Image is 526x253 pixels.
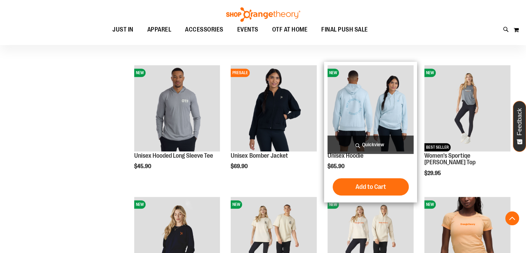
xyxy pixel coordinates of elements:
a: JUST IN [105,22,140,37]
div: product [421,62,514,194]
span: JUST IN [112,22,133,37]
a: Unisex Bomber Jacket [231,152,288,159]
span: APPAREL [147,22,172,37]
span: NEW [231,200,242,209]
a: OTF AT HOME [265,22,315,38]
a: Image of Unisex Bomber JacketPRESALE [231,65,317,152]
img: Image of Unisex Hooded LS Tee [134,65,220,151]
span: $69.90 [231,163,249,169]
span: $65.90 [327,163,345,169]
span: BEST SELLER [424,143,451,151]
img: Image of Unisex Bomber Jacket [231,65,317,151]
span: NEW [327,200,339,209]
span: $29.95 [424,170,442,176]
button: Feedback - Show survey [513,101,526,152]
button: Add to Cart [333,178,409,195]
span: OTF AT HOME [272,22,308,37]
div: product [131,62,224,187]
a: Unisex Hooded Long Sleeve Tee [134,152,213,159]
a: FINAL PUSH SALE [314,22,375,38]
button: Back To Top [505,211,519,225]
span: EVENTS [237,22,258,37]
a: EVENTS [230,22,265,38]
a: ACCESSORIES [178,22,230,38]
a: Women's Sportiqe Janie Tank TopNEWBEST SELLER [424,65,510,152]
span: Add to Cart [356,183,386,191]
div: product [324,62,417,203]
span: NEW [134,69,146,77]
span: NEW [134,200,146,209]
a: Image of Unisex HoodieNEW [327,65,414,152]
img: Shop Orangetheory [225,7,301,22]
span: NEW [424,200,436,209]
span: NEW [327,69,339,77]
a: Quickview [327,136,414,154]
span: $45.90 [134,163,152,169]
img: Image of Unisex Hoodie [327,65,414,151]
span: ACCESSORIES [185,22,223,37]
span: PRESALE [231,69,250,77]
span: Feedback [516,108,523,136]
div: product [227,62,320,187]
a: Image of Unisex Hooded LS TeeNEW [134,65,220,152]
span: NEW [424,69,436,77]
a: APPAREL [140,22,178,38]
a: Unisex Hoodie [327,152,363,159]
img: Women's Sportiqe Janie Tank Top [424,65,510,151]
a: Women's Sportiqe [PERSON_NAME] Top [424,152,476,166]
span: FINAL PUSH SALE [321,22,368,37]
